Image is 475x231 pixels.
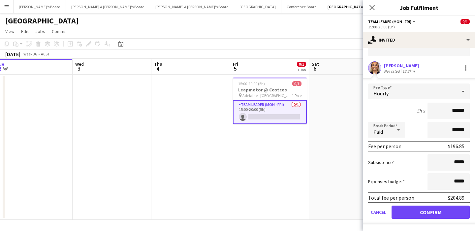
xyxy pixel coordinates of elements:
div: [DATE] [5,51,20,57]
div: 15:00-20:00 (5h) [368,24,470,29]
span: Thu [154,61,162,67]
span: Wed [75,61,84,67]
span: 15:00-20:00 (5h) [238,81,265,86]
button: Cancel [368,206,389,219]
h1: [GEOGRAPHIC_DATA] [5,16,79,26]
span: 0/1 [292,81,301,86]
button: [PERSON_NAME]'s Board [14,0,66,13]
span: 6 [311,65,319,72]
span: Hourly [373,90,389,97]
span: Edit [21,28,29,34]
span: 0/1 [297,62,306,67]
span: Adelaide - [GEOGRAPHIC_DATA] [242,93,292,98]
div: ACST [41,51,50,56]
div: 5h x [417,108,425,114]
button: Conference Board [281,0,322,13]
div: 1 Job [297,67,306,72]
button: [GEOGRAPHIC_DATA] [322,0,370,13]
div: 12.2km [401,69,416,74]
div: [PERSON_NAME] [384,63,419,69]
div: Invited [363,32,475,48]
span: Team Leader (Mon - Fri) [368,19,411,24]
label: Subsistence [368,159,395,165]
span: 4 [153,65,162,72]
div: $204.89 [448,194,464,201]
div: Total fee per person [368,194,414,201]
span: Week 36 [22,51,38,56]
span: Fri [233,61,238,67]
h3: Leapmotor @ Costcos [233,87,307,93]
span: 3 [74,65,84,72]
button: Team Leader (Mon - Fri) [368,19,417,24]
span: 5 [232,65,238,72]
span: Paid [373,128,383,135]
a: Comms [49,27,69,36]
app-job-card: 15:00-20:00 (5h)0/1Leapmotor @ Costcos Adelaide - [GEOGRAPHIC_DATA]1 RoleTeam Leader (Mon - Fri)0... [233,77,307,124]
button: [PERSON_NAME] & [PERSON_NAME]'s Board [66,0,150,13]
span: 0/1 [460,19,470,24]
button: [GEOGRAPHIC_DATA] [234,0,281,13]
button: Confirm [392,206,470,219]
label: Expenses budget [368,179,405,184]
a: View [3,27,17,36]
div: $196.85 [448,143,464,149]
span: Jobs [35,28,45,34]
a: Edit [18,27,31,36]
span: Sat [312,61,319,67]
button: [PERSON_NAME] & [PERSON_NAME]'s Board [150,0,234,13]
h3: Job Fulfilment [363,3,475,12]
span: Comms [52,28,67,34]
a: Jobs [33,27,48,36]
div: Not rated [384,69,401,74]
span: 1 Role [292,93,301,98]
div: Fee per person [368,143,401,149]
app-card-role: Team Leader (Mon - Fri)0/115:00-20:00 (5h) [233,100,307,124]
span: View [5,28,15,34]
